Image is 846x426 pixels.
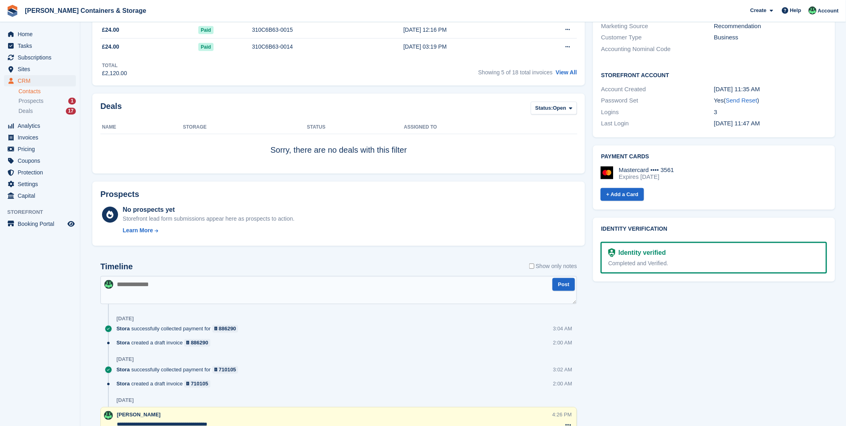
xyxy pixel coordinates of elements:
[116,325,242,333] div: successfully collected payment for
[552,278,575,291] button: Post
[100,102,122,117] h2: Deals
[4,40,76,51] a: menu
[198,26,213,34] span: Paid
[18,178,66,190] span: Settings
[714,96,827,105] div: Yes
[616,248,666,258] div: Identity verified
[552,411,572,419] div: 4:26 PM
[18,52,66,63] span: Subscriptions
[191,339,208,347] div: 886290
[123,226,153,235] div: Learn More
[18,75,66,86] span: CRM
[529,262,577,270] label: Show only notes
[4,132,76,143] a: menu
[4,120,76,131] a: menu
[183,121,307,134] th: Storage
[18,107,76,115] a: Deals 17
[123,205,295,215] div: No prospects yet
[18,218,66,229] span: Booking Portal
[198,43,213,51] span: Paid
[619,173,674,180] div: Expires [DATE]
[4,155,76,166] a: menu
[100,262,133,271] h2: Timeline
[531,102,577,115] button: Status: Open
[116,356,134,363] div: [DATE]
[116,339,214,347] div: created a draft invoice
[404,121,577,134] th: Assigned to
[818,7,839,15] span: Account
[68,98,76,104] div: 1
[191,380,208,388] div: 710105
[117,412,161,418] span: [PERSON_NAME]
[714,108,827,117] div: 3
[22,4,149,17] a: [PERSON_NAME] Containers & Storage
[212,325,239,333] a: 886290
[714,33,827,42] div: Business
[790,6,801,14] span: Help
[271,145,407,154] span: Sorry, there are no deals with this filter
[529,262,534,270] input: Show only notes
[18,88,76,95] a: Contacts
[553,104,566,112] span: Open
[714,22,827,31] div: Recommendation
[4,167,76,178] a: menu
[66,108,76,115] div: 17
[809,6,817,14] img: Arjun Preetham
[184,339,210,347] a: 886290
[601,85,714,94] div: Account Created
[601,108,714,117] div: Logins
[714,120,760,127] time: 2025-04-23 10:47:11 UTC
[116,397,134,404] div: [DATE]
[102,69,127,78] div: £2,120.00
[601,188,644,201] a: + Add a Card
[116,380,130,388] span: Stora
[18,97,43,105] span: Prospects
[102,43,119,51] span: £24.00
[750,6,766,14] span: Create
[6,5,18,17] img: stora-icon-8386f47178a22dfd0bd8f6a31ec36ba5ce8667c1dd55bd0f319d3a0aa187defe.svg
[535,104,553,112] span: Status:
[4,178,76,190] a: menu
[714,85,827,94] div: [DATE] 11:35 AM
[726,97,757,104] a: Send Reset
[601,119,714,128] div: Last Login
[18,190,66,201] span: Capital
[601,45,714,54] div: Accounting Nominal Code
[212,366,239,374] a: 710105
[404,26,528,34] div: [DATE] 12:16 PM
[100,121,183,134] th: Name
[4,190,76,201] a: menu
[553,366,573,374] div: 3:02 AM
[4,52,76,63] a: menu
[601,22,714,31] div: Marketing Source
[4,29,76,40] a: menu
[18,167,66,178] span: Protection
[104,280,113,289] img: Arjun Preetham
[601,166,614,179] img: Mastercard Logo
[553,380,573,388] div: 2:00 AM
[18,143,66,155] span: Pricing
[104,411,113,420] img: Arjun Preetham
[123,215,295,223] div: Storefront lead form submissions appear here as prospects to action.
[116,325,130,333] span: Stora
[66,219,76,229] a: Preview store
[478,69,552,76] span: Showing 5 of 18 total invoices
[252,26,374,34] div: 310C6B63-0015
[553,325,573,333] div: 3:04 AM
[601,226,827,232] h2: Identity verification
[18,132,66,143] span: Invoices
[18,29,66,40] span: Home
[102,62,127,69] div: Total
[116,380,214,388] div: created a draft invoice
[608,248,615,257] img: Identity Verification Ready
[184,380,210,388] a: 710105
[608,259,819,268] div: Completed and Verified.
[100,190,139,199] h2: Prospects
[123,226,295,235] a: Learn More
[601,33,714,42] div: Customer Type
[18,107,33,115] span: Deals
[116,315,134,322] div: [DATE]
[18,120,66,131] span: Analytics
[18,97,76,105] a: Prospects 1
[724,97,759,104] span: ( )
